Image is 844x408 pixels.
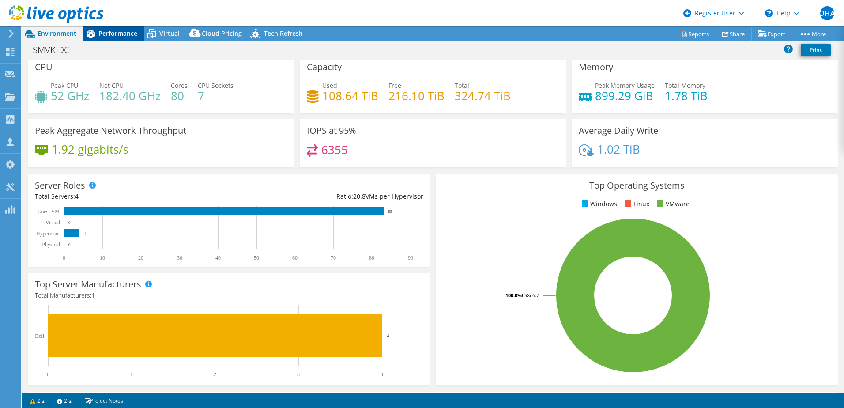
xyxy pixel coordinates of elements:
[716,27,752,41] a: Share
[51,395,78,406] a: 2
[297,371,300,378] text: 3
[595,81,655,90] span: Peak Memory Usage
[138,255,143,261] text: 20
[455,91,511,101] h4: 324.74 TiB
[595,91,655,101] h4: 899.29 GiB
[580,199,617,209] li: Windows
[322,81,337,90] span: Used
[665,91,708,101] h4: 1.78 TiB
[52,144,128,154] h4: 1.92 gigabits/s
[45,219,60,226] text: Virtual
[579,126,658,136] h3: Average Daily Write
[24,395,51,406] a: 2
[353,192,365,200] span: 20.8
[99,81,124,90] span: Net CPU
[29,45,83,55] h1: SMVK DC
[36,230,60,237] text: Hypervisor
[130,371,133,378] text: 1
[42,242,60,248] text: Physical
[215,255,221,261] text: 40
[264,29,303,38] span: Tech Refresh
[307,62,342,72] h3: Capacity
[35,291,423,300] h4: Total Manufacturers:
[51,91,89,101] h4: 52 GHz
[597,144,640,154] h4: 1.02 TiB
[674,27,716,41] a: Reports
[35,62,53,72] h3: CPU
[63,255,65,261] text: 0
[388,81,401,90] span: Free
[98,29,137,38] span: Performance
[78,395,129,406] a: Project Notes
[292,255,298,261] text: 60
[47,371,49,378] text: 0
[522,292,539,298] tspan: ESXi 6.7
[655,199,690,209] li: VMware
[801,44,831,56] a: Print
[765,9,773,17] svg: \n
[381,371,383,378] text: 4
[623,199,649,209] li: Linux
[38,29,76,38] span: Environment
[443,181,831,190] h3: Top Operating Systems
[322,91,378,101] h4: 108.64 TiB
[68,242,71,247] text: 0
[100,255,105,261] text: 10
[35,181,85,190] h3: Server Roles
[35,192,229,201] div: Total Servers:
[387,333,389,338] text: 4
[331,255,336,261] text: 70
[792,27,833,41] a: More
[35,126,186,136] h3: Peak Aggregate Network Throughput
[388,91,445,101] h4: 216.10 TiB
[177,255,182,261] text: 30
[751,27,792,41] a: Export
[321,145,348,155] h4: 6355
[579,62,613,72] h3: Memory
[159,29,180,38] span: Virtual
[171,91,188,101] h4: 80
[408,255,413,261] text: 90
[369,255,374,261] text: 80
[84,231,87,236] text: 4
[254,255,259,261] text: 50
[38,208,60,215] text: Guest VM
[75,192,79,200] span: 4
[820,6,834,20] span: OHA
[51,81,78,90] span: Peak CPU
[171,81,188,90] span: Cores
[99,91,161,101] h4: 182.40 GHz
[198,91,234,101] h4: 7
[505,292,522,298] tspan: 100.0%
[35,280,141,289] h3: Top Server Manufacturers
[388,209,392,214] text: 83
[214,371,216,378] text: 2
[455,81,469,90] span: Total
[35,333,44,339] text: Dell
[198,81,234,90] span: CPU Sockets
[91,291,95,299] span: 1
[229,192,423,201] div: Ratio: VMs per Hypervisor
[665,81,705,90] span: Total Memory
[68,220,71,225] text: 0
[202,29,242,38] span: Cloud Pricing
[307,126,356,136] h3: IOPS at 95%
